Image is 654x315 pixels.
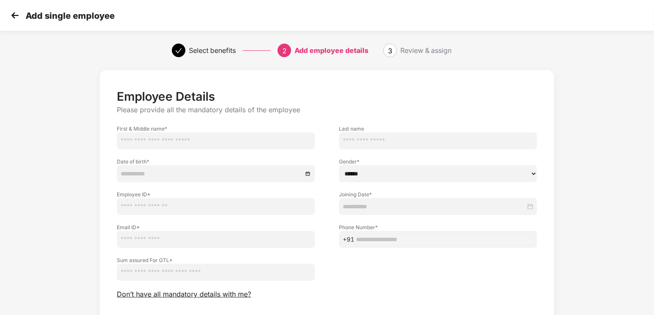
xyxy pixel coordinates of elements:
label: First & Middle name [117,125,315,132]
label: Sum assured For GTL [117,257,315,264]
span: 2 [282,47,286,55]
div: Add employee details [295,44,368,57]
span: Don’t have all mandatory details with me? [117,290,251,299]
p: Employee Details [117,89,537,104]
label: Last name [339,125,537,132]
label: Employee ID [117,191,315,198]
label: Date of birth [117,158,315,165]
p: Add single employee [26,11,115,21]
div: Review & assign [400,44,451,57]
label: Joining Date [339,191,537,198]
p: Please provide all the mandatory details of the employee [117,105,537,114]
span: +91 [343,235,354,244]
span: check [175,47,182,54]
label: Email ID [117,224,315,231]
div: Select benefits [189,44,236,57]
label: Gender [339,158,537,165]
span: 3 [388,47,392,55]
label: Phone Number [339,224,537,231]
img: svg+xml;base64,PHN2ZyB4bWxucz0iaHR0cDovL3d3dy53My5vcmcvMjAwMC9zdmciIHdpZHRoPSIzMCIgaGVpZ2h0PSIzMC... [9,9,21,22]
